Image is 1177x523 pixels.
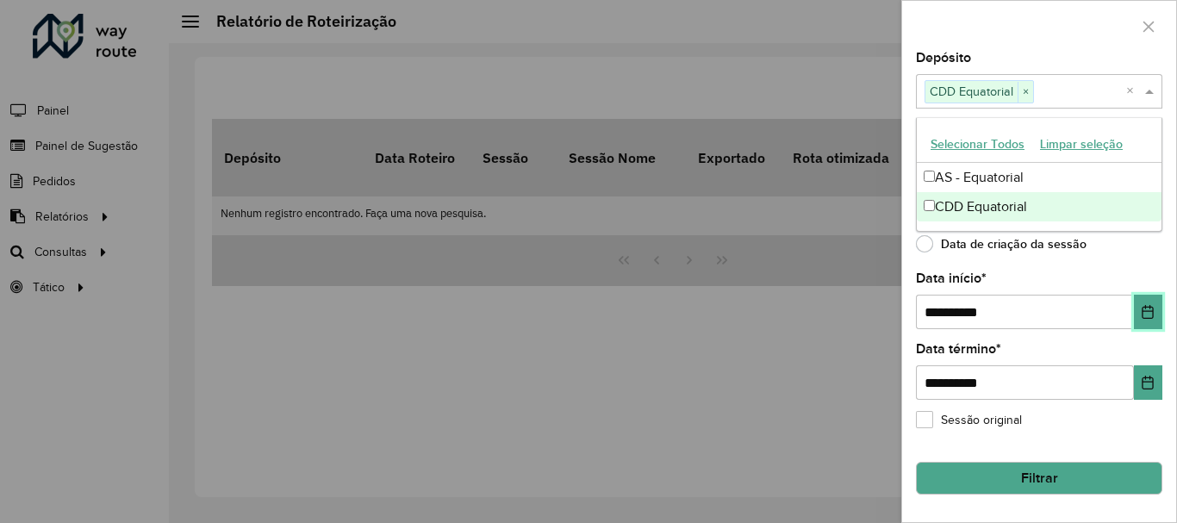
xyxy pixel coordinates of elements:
[917,163,1161,192] div: AS - Equatorial
[1018,82,1033,103] span: ×
[916,268,987,289] label: Data início
[916,462,1162,495] button: Filtrar
[1134,295,1162,329] button: Choose Date
[1134,365,1162,400] button: Choose Date
[923,131,1032,158] button: Selecionar Todos
[916,47,971,68] label: Depósito
[1126,81,1141,102] span: Clear all
[1032,131,1130,158] button: Limpar seleção
[916,117,1162,232] ng-dropdown-panel: Options list
[917,192,1161,221] div: CDD Equatorial
[916,339,1001,359] label: Data término
[916,411,1022,429] label: Sessão original
[916,235,1087,252] label: Data de criação da sessão
[925,81,1018,102] span: CDD Equatorial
